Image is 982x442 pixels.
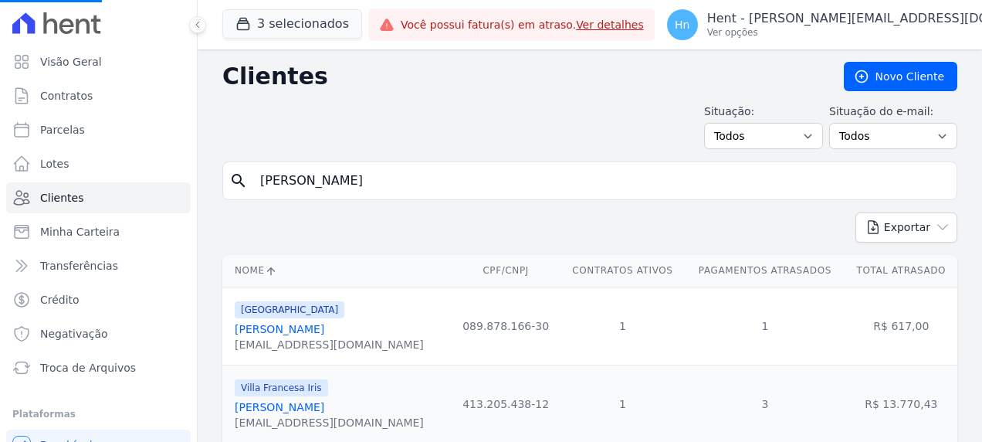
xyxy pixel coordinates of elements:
span: Parcelas [40,122,85,138]
span: Lotes [40,156,69,172]
span: Clientes [40,190,83,206]
th: Nome [222,255,452,287]
span: Troca de Arquivos [40,360,136,376]
td: 089.878.166-30 [452,287,560,365]
a: Crédito [6,284,191,315]
a: Minha Carteira [6,216,191,247]
button: Exportar [855,212,957,243]
span: [GEOGRAPHIC_DATA] [235,301,344,318]
button: 3 selecionados [222,9,362,39]
div: [EMAIL_ADDRESS][DOMAIN_NAME] [235,415,424,430]
a: Lotes [6,148,191,179]
a: Contratos [6,80,191,111]
a: Parcelas [6,114,191,145]
span: Visão Geral [40,54,102,70]
label: Situação do e-mail: [829,104,957,120]
label: Situação: [704,104,823,120]
div: Plataformas [12,405,185,423]
a: Ver detalhes [576,19,644,31]
div: [EMAIL_ADDRESS][DOMAIN_NAME] [235,337,424,352]
a: Troca de Arquivos [6,352,191,383]
th: Total Atrasado [845,255,957,287]
span: Villa Francesa Iris [235,379,328,396]
a: Visão Geral [6,46,191,77]
input: Buscar por nome, CPF ou e-mail [251,165,950,196]
a: [PERSON_NAME] [235,323,324,335]
span: Contratos [40,88,93,104]
a: [PERSON_NAME] [235,401,324,413]
a: Negativação [6,318,191,349]
span: Crédito [40,292,80,308]
th: Contratos Ativos [560,255,685,287]
th: CPF/CNPJ [452,255,560,287]
td: 1 [685,287,845,365]
a: Clientes [6,182,191,213]
span: Hn [675,19,689,30]
h2: Clientes [222,63,819,90]
td: 1 [560,287,685,365]
span: Negativação [40,326,108,342]
td: R$ 617,00 [845,287,957,365]
i: search [229,172,248,190]
a: Transferências [6,250,191,281]
span: Transferências [40,258,118,274]
th: Pagamentos Atrasados [685,255,845,287]
span: Você possui fatura(s) em atraso. [401,17,644,33]
a: Novo Cliente [844,62,957,91]
span: Minha Carteira [40,224,120,240]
